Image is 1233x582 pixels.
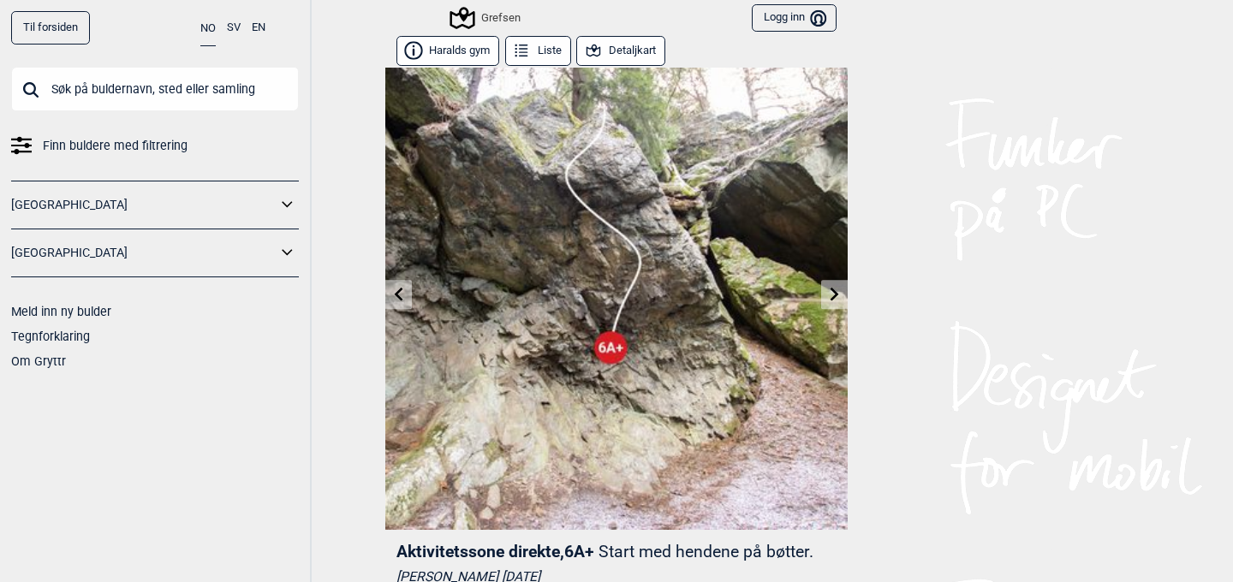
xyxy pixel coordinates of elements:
[11,193,277,217] a: [GEOGRAPHIC_DATA]
[505,36,571,66] button: Liste
[396,36,499,66] button: Haralds gym
[11,354,66,368] a: Om Gryttr
[385,68,848,530] img: Aktivitetssone direkte 221111
[576,36,665,66] button: Detaljkart
[252,11,265,45] button: EN
[11,11,90,45] a: Til forsiden
[11,67,299,111] input: Søk på buldernavn, sted eller samling
[200,11,216,46] button: NO
[599,542,813,561] p: Start med hendene på bøtter.
[11,241,277,265] a: [GEOGRAPHIC_DATA]
[752,4,837,33] button: Logg inn
[396,542,594,561] span: Aktivitetssone direkte , 6A+
[11,305,111,318] a: Meld inn ny bulder
[11,134,299,158] a: Finn buldere med filtrering
[43,134,188,158] span: Finn buldere med filtrering
[227,11,241,45] button: SV
[452,8,521,28] div: Grefsen
[11,330,90,343] a: Tegnforklaring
